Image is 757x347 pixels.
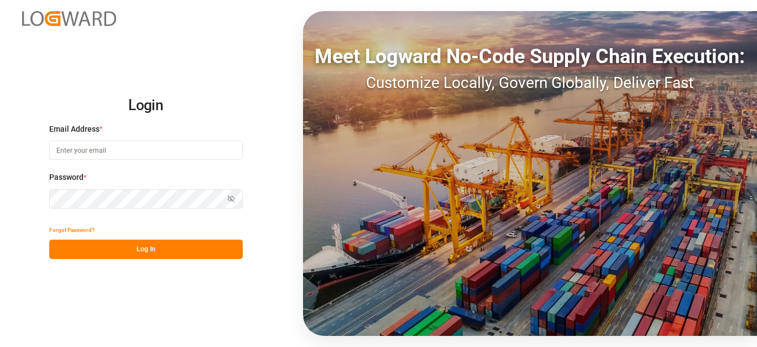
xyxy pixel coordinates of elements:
button: Forgot Password? [49,220,95,240]
img: Logward_new_orange.png [22,11,116,26]
input: Enter your email [49,141,243,160]
span: Email Address [49,123,100,135]
div: Meet Logward No-Code Supply Chain Execution: [303,42,757,71]
h2: Login [49,88,243,123]
button: Log In [49,240,243,259]
span: Password [49,172,83,183]
div: Customize Locally, Govern Globally, Deliver Fast [303,71,757,95]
